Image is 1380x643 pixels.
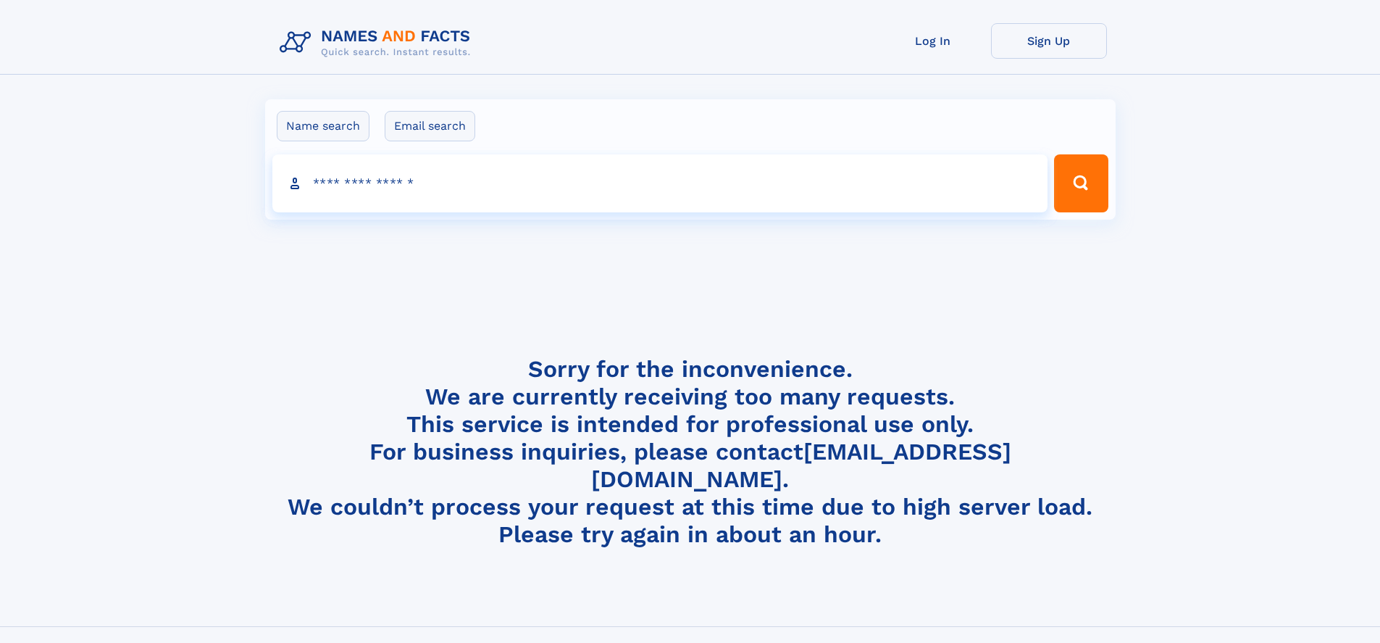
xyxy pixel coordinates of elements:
[1054,154,1108,212] button: Search Button
[385,111,475,141] label: Email search
[272,154,1048,212] input: search input
[591,438,1011,493] a: [EMAIL_ADDRESS][DOMAIN_NAME]
[274,23,482,62] img: Logo Names and Facts
[875,23,991,59] a: Log In
[274,355,1107,549] h4: Sorry for the inconvenience. We are currently receiving too many requests. This service is intend...
[991,23,1107,59] a: Sign Up
[277,111,369,141] label: Name search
